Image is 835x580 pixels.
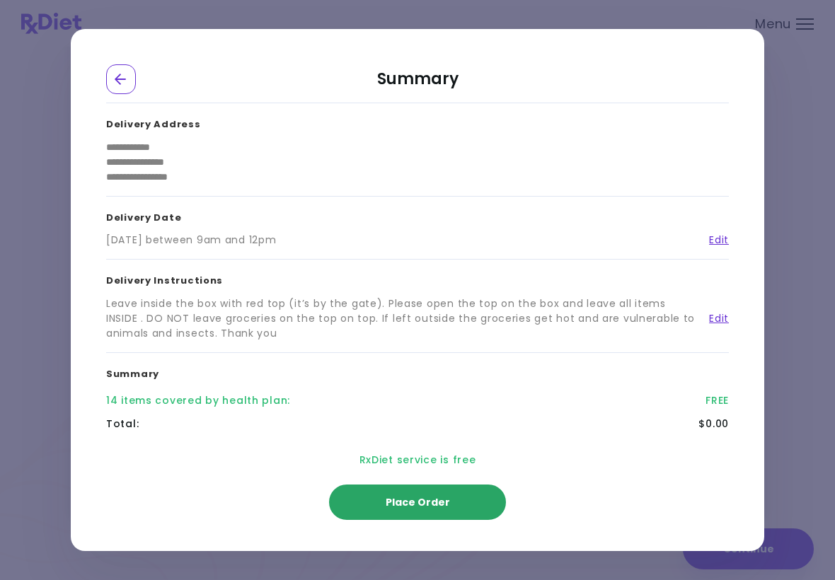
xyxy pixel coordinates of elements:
h3: Delivery Date [106,197,729,233]
div: Total : [106,417,139,431]
div: [DATE] between 9am and 12pm [106,233,276,248]
div: RxDiet service is free [106,436,729,485]
h3: Delivery Instructions [106,260,729,296]
div: $0.00 [698,417,729,431]
a: Edit [698,311,729,326]
h3: Summary [106,353,729,390]
div: Leave inside the box with red top (it’s by the gate). Please open the top on the box and leave al... [106,296,698,341]
a: Edit [698,233,729,248]
h3: Delivery Address [106,103,729,140]
div: FREE [706,393,729,408]
button: Place Order [329,485,506,520]
div: 14 items covered by health plan : [106,393,290,408]
span: Place Order [386,495,450,509]
div: Go Back [106,64,136,94]
h2: Summary [106,64,729,103]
